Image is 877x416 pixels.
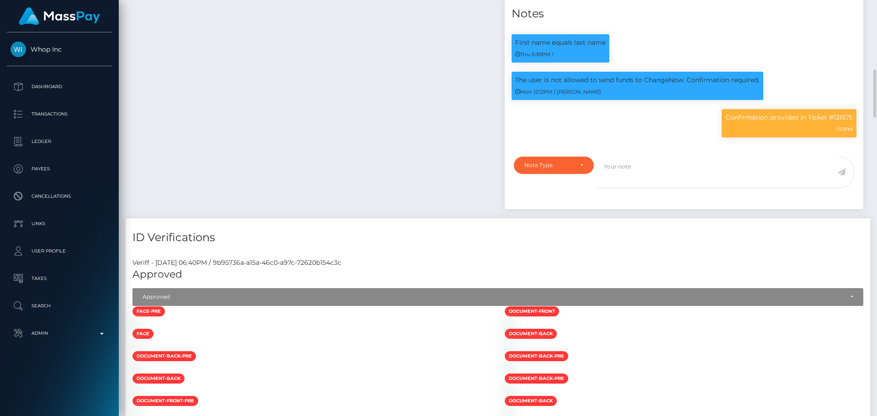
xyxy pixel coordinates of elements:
[19,7,100,25] img: MassPay Logo
[7,103,112,126] a: Transactions
[505,374,568,384] span: document-back-pre
[515,51,554,58] small: Thu 6:39PM /
[11,190,108,203] p: Cancellations
[7,45,112,53] span: Whop Inc
[132,365,140,372] img: 4a4c3ef7-940a-4f8c-a1f2-0de5fbc2bdb0
[11,217,108,231] p: Links
[11,107,108,121] p: Transactions
[11,80,108,94] p: Dashboard
[505,351,568,361] span: document-back-pre
[7,295,112,317] a: Search
[515,75,760,85] p: The user is not allowed to send funds to ChangeNow. Confirmation required.
[143,293,843,300] div: Approved
[7,185,112,208] a: Cancellations
[132,329,153,339] span: face
[132,351,196,361] span: document-back-pre
[836,126,853,132] small: 1:10PM
[132,230,863,246] h4: ID Verifications
[132,387,140,395] img: 8d4f329b-fac3-453e-b822-05f993fbb1a6
[11,162,108,176] p: Payees
[524,162,573,169] div: Note Type
[11,299,108,313] p: Search
[7,322,112,345] a: Admin
[132,268,863,282] h5: Approved
[505,342,512,350] img: de625afb-63b0-43cd-a7e2-02a59a7627e0
[512,6,856,22] h4: Notes
[7,240,112,263] a: User Profile
[725,113,853,122] p: Confirmation provided in Ticket #131571.
[11,326,108,340] p: Admin
[505,306,559,316] span: document-front
[11,272,108,285] p: Taxes
[505,396,557,406] span: document-back
[7,267,112,290] a: Taxes
[7,130,112,153] a: Ledger
[132,374,185,384] span: document-back
[132,342,140,350] img: c1eed7e4-d426-4fe1-b2c4-fc28047c14b9
[515,89,601,95] small: Mon 12:12PM / [PERSON_NAME]
[132,320,140,327] img: 6e2bcd37-df9c-402b-bf42-633003fd46e2
[132,306,165,316] span: face-pre
[126,258,870,268] div: Veriff - [DATE] 06:40PM / 9b95736a-a15a-46c0-a97c-72620b154c3c
[132,288,863,305] button: Approved
[7,212,112,235] a: Links
[7,158,112,180] a: Payees
[505,320,512,327] img: 2f0f653c-88b8-4234-b488-c38c7c22c5e6
[514,157,594,174] button: Note Type
[505,329,557,339] span: document-back
[11,135,108,148] p: Ledger
[505,387,512,395] img: fbae91c7-d172-4367-b847-4dd6dfa52719
[11,42,26,57] img: Whop Inc
[505,365,512,372] img: 16260db1-1a8a-46a6-b6a0-f8c83c716d55
[515,38,606,47] p: First name equals last name
[132,396,198,406] span: document-front-pre
[11,244,108,258] p: User Profile
[7,75,112,98] a: Dashboard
